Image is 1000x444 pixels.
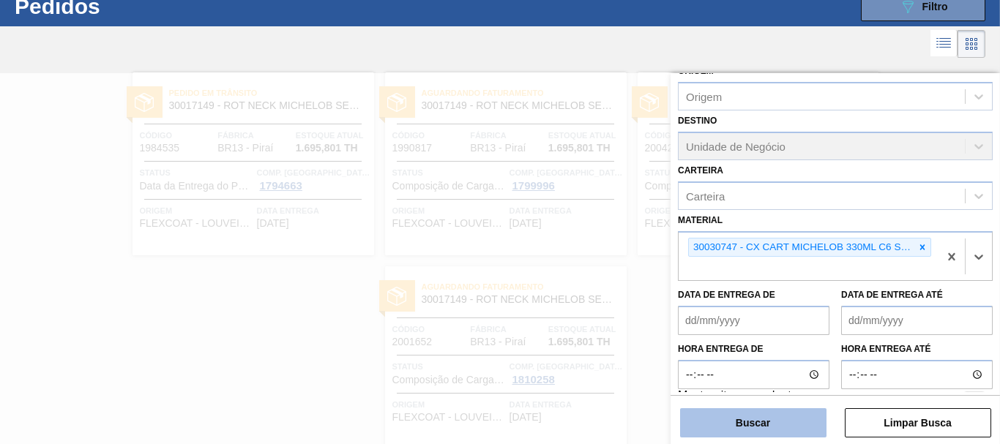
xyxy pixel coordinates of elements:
[841,290,943,300] label: Data de Entrega até
[678,339,829,360] label: Hora entrega de
[686,189,725,202] div: Carteira
[678,306,829,335] input: dd/mm/yyyy
[678,165,723,176] label: Carteira
[958,30,985,58] div: Visão em Cards
[841,339,993,360] label: Hora entrega até
[678,215,723,225] label: Material
[678,116,717,126] label: Destino
[841,306,993,335] input: dd/mm/yyyy
[678,389,804,407] label: Mostrar itens pendentes
[627,72,879,255] a: statusAguardando Faturamento30017149 - ROT NECK MICHELOB SEM GLUTEN 330ML 429Código2004248Fábrica...
[374,72,627,255] a: statusAguardando Faturamento30017149 - ROT NECK MICHELOB SEM GLUTEN 330ML 429Código1990817Fábrica...
[689,238,914,257] div: 30030747 - CX CART MICHELOB 330ML C6 SGLUTEN NIV24
[686,91,722,103] div: Origem
[122,72,374,255] a: statusPedido em Trânsito30017149 - ROT NECK MICHELOB SEM GLUTEN 330ML 429Código1984535FábricaBR13...
[678,290,775,300] label: Data de Entrega de
[930,30,958,58] div: Visão em Lista
[922,1,948,12] span: Filtro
